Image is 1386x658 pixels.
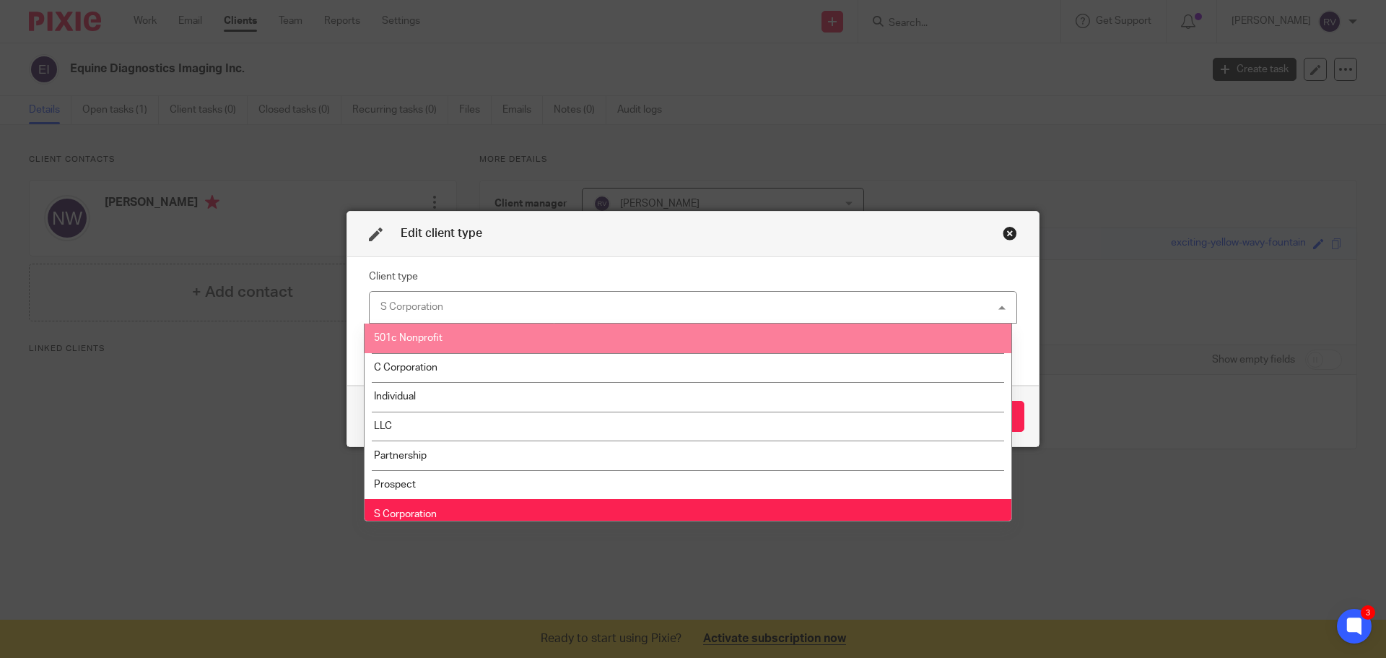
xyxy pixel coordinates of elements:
[1003,226,1017,241] div: Close this dialog window
[374,363,437,373] span: C Corporation
[1361,605,1375,620] div: 3
[380,302,443,312] div: S Corporation
[374,509,437,519] span: S Corporation
[374,480,416,490] span: Prospect
[401,228,482,239] span: Edit client type
[374,421,392,431] span: LLC
[374,451,427,461] span: Partnership
[374,391,416,402] span: Individual
[374,333,443,343] span: 501c Nonprofit
[369,269,418,284] label: Client type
